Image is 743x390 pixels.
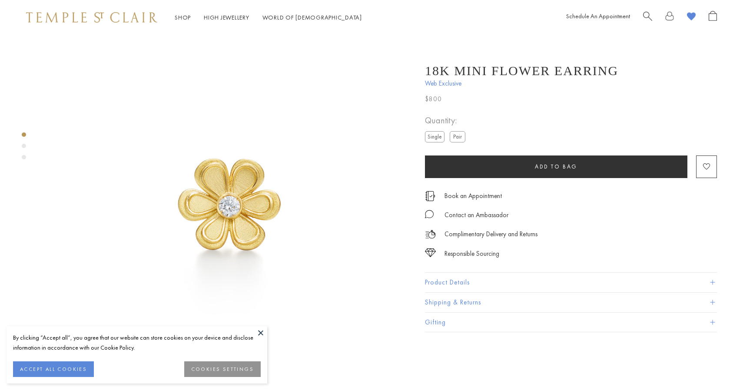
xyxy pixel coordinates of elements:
button: Shipping & Returns [425,293,717,312]
img: Temple St. Clair [26,12,157,23]
label: Pair [450,131,465,142]
span: Quantity: [425,113,469,128]
div: By clicking “Accept all”, you agree that our website can store cookies on your device and disclos... [13,333,261,353]
button: COOKIES SETTINGS [184,361,261,377]
a: Schedule An Appointment [566,12,630,20]
nav: Main navigation [175,12,362,23]
img: icon_appointment.svg [425,191,435,201]
a: High JewelleryHigh Jewellery [204,13,249,21]
img: icon_delivery.svg [425,229,436,240]
a: Search [643,11,652,24]
img: MessageIcon-01_2.svg [425,210,434,218]
button: ACCEPT ALL COOKIES [13,361,94,377]
a: ShopShop [175,13,191,21]
label: Single [425,131,444,142]
span: Web Exclusive [425,78,717,89]
p: Complimentary Delivery and Returns [444,229,537,240]
img: E18103-MINIFLWR [56,35,404,382]
iframe: Gorgias live chat messenger [700,349,734,381]
a: Open Shopping Bag [709,11,717,24]
button: Product Details [425,273,717,292]
a: World of [DEMOGRAPHIC_DATA]World of [DEMOGRAPHIC_DATA] [262,13,362,21]
div: Contact an Ambassador [444,210,508,221]
button: Gifting [425,313,717,332]
div: Product gallery navigation [22,130,26,166]
span: Add to bag [535,163,577,170]
div: Responsible Sourcing [444,248,499,259]
img: icon_sourcing.svg [425,248,436,257]
button: Add to bag [425,155,687,178]
h1: 18K Mini Flower Earring [425,63,618,78]
a: View Wishlist [687,11,696,24]
span: $800 [425,93,442,105]
a: Book an Appointment [444,191,502,201]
